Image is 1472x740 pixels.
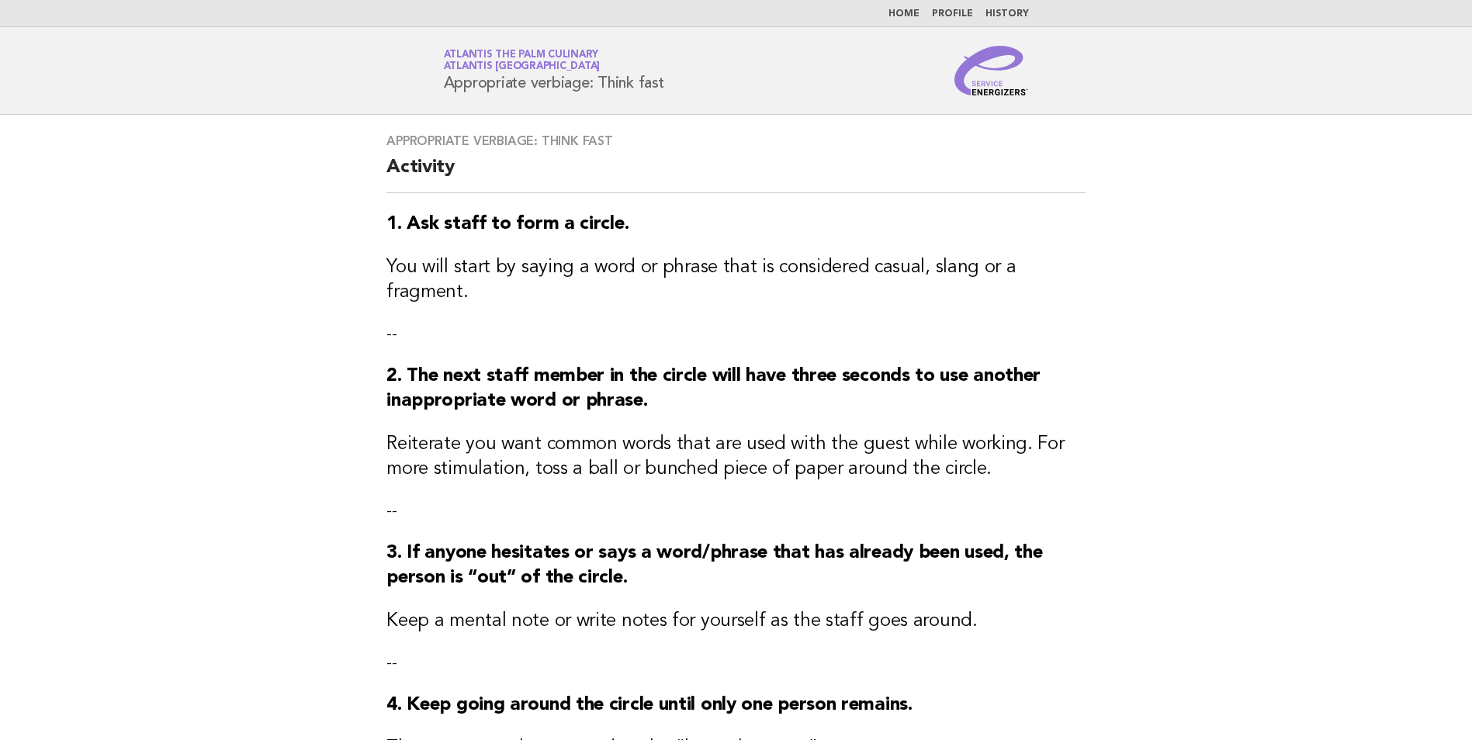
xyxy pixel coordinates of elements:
img: Service Energizers [954,46,1029,95]
strong: 1. Ask staff to form a circle. [386,215,629,233]
a: Profile [932,9,973,19]
a: Atlantis The Palm CulinaryAtlantis [GEOGRAPHIC_DATA] [444,50,601,71]
h3: Reiterate you want common words that are used with the guest while working. For more stimulation,... [386,432,1086,482]
h2: Activity [386,155,1086,193]
h1: Appropriate verbiage: Think fast [444,50,664,91]
strong: 3. If anyone hesitates or says a word/phrase that has already been used, the person is “out” of t... [386,544,1042,587]
p: -- [386,652,1086,674]
p: -- [386,323,1086,345]
strong: 2. The next staff member in the circle will have three seconds to use another inappropriate word ... [386,367,1041,410]
h3: Keep a mental note or write notes for yourself as the staff goes around. [386,609,1086,634]
a: Home [888,9,920,19]
h3: Appropriate verbiage: Think fast [386,133,1086,149]
a: History [985,9,1029,19]
strong: 4. Keep going around the circle until only one person remains. [386,696,912,714]
p: -- [386,500,1086,522]
h3: You will start by saying a word or phrase that is considered casual, slang or a fragment. [386,255,1086,305]
span: Atlantis [GEOGRAPHIC_DATA] [444,62,601,72]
